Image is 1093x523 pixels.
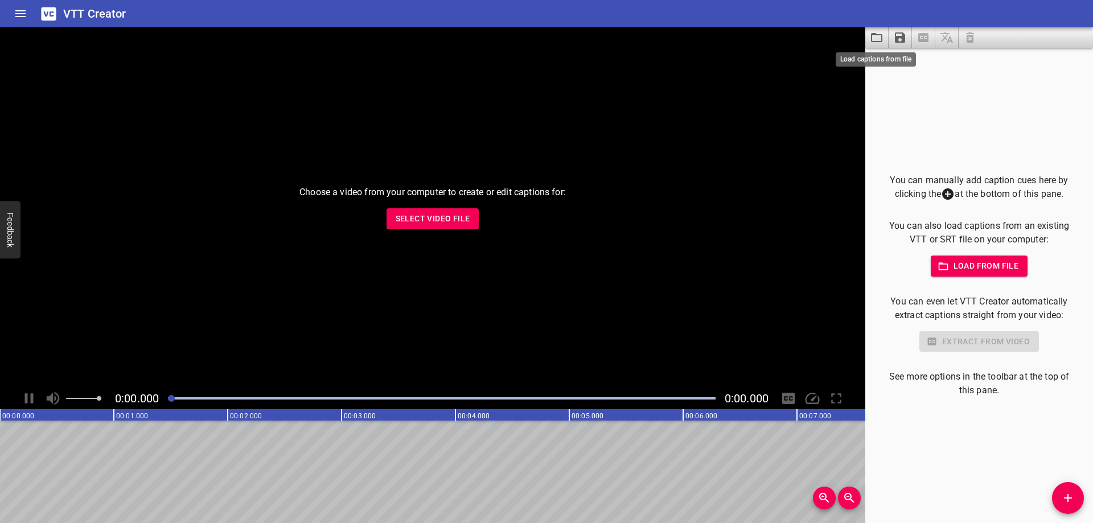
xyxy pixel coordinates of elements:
[685,412,717,420] text: 00:06.000
[893,31,907,44] svg: Save captions to file
[912,27,935,48] span: Select a video in the pane to the left, then you can automatically extract captions.
[725,392,769,405] span: Video Duration
[889,27,912,48] button: Save captions to file
[458,412,490,420] text: 00:04.000
[778,388,799,409] div: Hide/Show Captions
[396,212,470,226] span: Select Video File
[299,186,566,199] p: Choose a video from your computer to create or edit captions for:
[63,5,126,23] h6: VTT Creator
[230,412,262,420] text: 00:02.000
[884,370,1075,397] p: See more options in the toolbar at the top of this pane.
[116,412,148,420] text: 00:01.000
[799,412,831,420] text: 00:07.000
[884,219,1075,246] p: You can also load captions from an existing VTT or SRT file on your computer:
[940,259,1019,273] span: Load from file
[572,412,603,420] text: 00:05.000
[387,208,479,229] button: Select Video File
[1052,482,1084,514] button: Add Cue
[344,412,376,420] text: 00:03.000
[802,388,823,409] div: Playback Speed
[2,412,34,420] text: 00:00.000
[168,397,716,400] div: Play progress
[813,487,836,509] button: Zoom In
[838,487,861,509] button: Zoom Out
[884,331,1075,352] div: Select a video in the pane to the left to use this feature
[865,27,889,48] button: Load captions from file
[115,392,159,405] span: Current Time
[884,295,1075,322] p: You can even let VTT Creator automatically extract captions straight from your video:
[931,256,1028,277] button: Load from file
[935,27,959,48] span: Add some captions below, then you can translate them.
[884,174,1075,201] p: You can manually add caption cues here by clicking the at the bottom of this pane.
[825,388,847,409] div: Toggle Full Screen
